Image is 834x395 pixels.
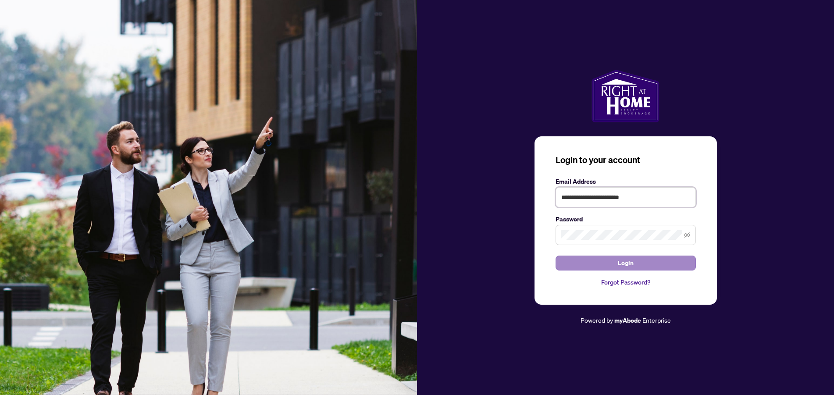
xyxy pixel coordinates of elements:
[556,278,696,287] a: Forgot Password?
[556,154,696,166] h3: Login to your account
[556,214,696,224] label: Password
[556,256,696,270] button: Login
[556,177,696,186] label: Email Address
[614,316,641,325] a: myAbode
[581,316,613,324] span: Powered by
[684,232,690,238] span: eye-invisible
[592,70,659,122] img: ma-logo
[618,256,634,270] span: Login
[642,316,671,324] span: Enterprise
